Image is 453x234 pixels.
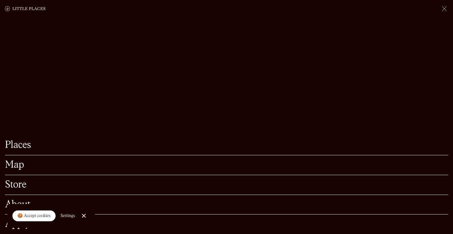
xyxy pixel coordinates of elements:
[5,180,448,190] a: Store
[78,210,90,222] a: Close Cookie Popup
[61,209,75,223] a: Settings
[5,200,448,210] a: About
[5,140,448,150] a: Places
[17,213,51,219] div: 🍪 Accept cookies
[61,214,75,218] div: Settings
[12,210,56,222] a: 🍪 Accept cookies
[5,219,448,229] a: Apply
[5,160,448,170] a: Map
